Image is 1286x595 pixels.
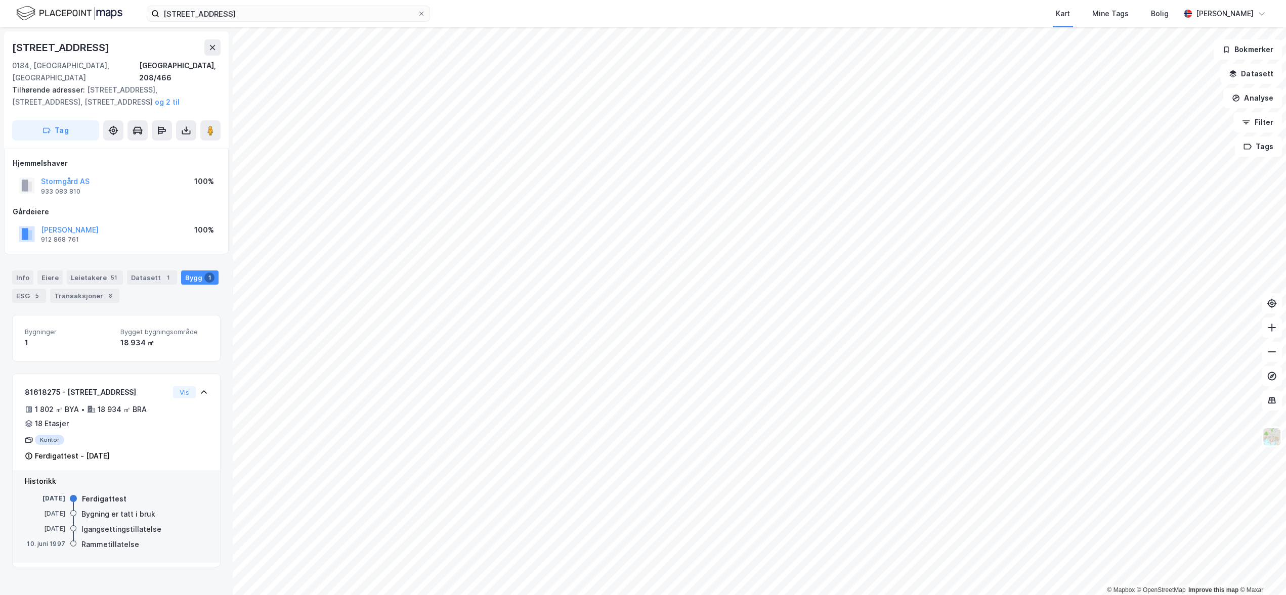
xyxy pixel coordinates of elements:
[12,84,212,108] div: [STREET_ADDRESS], [STREET_ADDRESS], [STREET_ADDRESS]
[1092,8,1129,20] div: Mine Tags
[81,508,155,520] div: Bygning er tatt i bruk
[1056,8,1070,20] div: Kart
[1233,112,1282,132] button: Filter
[1235,546,1286,595] iframe: Chat Widget
[82,493,126,505] div: Ferdigattest
[127,270,177,285] div: Datasett
[35,418,69,430] div: 18 Etasjer
[25,386,169,398] div: 81618275 - [STREET_ADDRESS]
[67,270,123,285] div: Leietakere
[81,523,161,535] div: Igangsettingstillatelse
[13,157,220,169] div: Hjemmelshaver
[12,270,33,285] div: Info
[81,538,139,551] div: Rammetillatelse
[1188,586,1238,593] a: Improve this map
[25,328,112,336] span: Bygninger
[1223,88,1282,108] button: Analyse
[25,475,208,487] div: Historikk
[194,224,214,236] div: 100%
[32,291,42,301] div: 5
[1137,586,1186,593] a: OpenStreetMap
[1220,64,1282,84] button: Datasett
[35,450,110,462] div: Ferdigattest - [DATE]
[25,509,65,518] div: [DATE]
[12,39,111,56] div: [STREET_ADDRESS]
[1151,8,1169,20] div: Bolig
[194,175,214,188] div: 100%
[16,5,122,22] img: logo.f888ab2527a4732fd821a326f86c7f29.svg
[50,289,119,303] div: Transaksjoner
[37,270,63,285] div: Eiere
[25,539,65,548] div: 10. juni 1997
[120,337,208,349] div: 18 934 ㎡
[25,494,65,503] div: [DATE]
[35,403,79,416] div: 1 802 ㎡ BYA
[12,289,46,303] div: ESG
[139,60,221,84] div: [GEOGRAPHIC_DATA], 208/466
[1214,39,1282,60] button: Bokmerker
[81,405,85,414] div: •
[204,272,215,283] div: 1
[105,291,115,301] div: 8
[12,60,139,84] div: 0184, [GEOGRAPHIC_DATA], [GEOGRAPHIC_DATA]
[173,386,196,398] button: Vis
[1196,8,1254,20] div: [PERSON_NAME]
[13,206,220,218] div: Gårdeiere
[1107,586,1135,593] a: Mapbox
[41,236,79,244] div: 912 868 761
[109,272,119,283] div: 51
[12,120,99,141] button: Tag
[25,524,65,533] div: [DATE]
[120,328,208,336] span: Bygget bygningsområde
[41,188,80,196] div: 933 083 810
[1262,427,1281,446] img: Z
[1235,136,1282,157] button: Tags
[12,85,87,94] span: Tilhørende adresser:
[159,6,417,21] input: Søk på adresse, matrikkel, gårdeiere, leietakere eller personer
[98,403,147,416] div: 18 934 ㎡ BRA
[163,272,173,283] div: 1
[181,270,219,285] div: Bygg
[25,337,112,349] div: 1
